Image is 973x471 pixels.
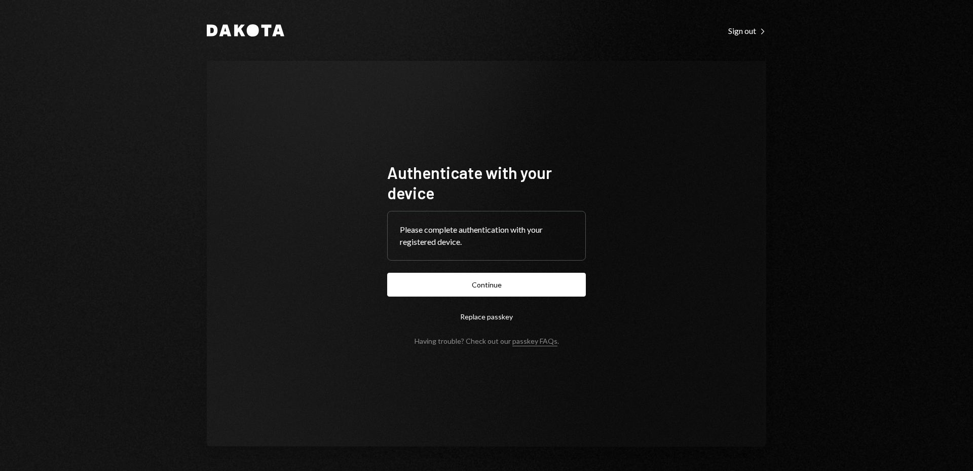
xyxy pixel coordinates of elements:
[387,273,586,297] button: Continue
[512,337,557,346] a: passkey FAQs
[415,337,559,345] div: Having trouble? Check out our .
[400,224,573,248] div: Please complete authentication with your registered device.
[387,162,586,203] h1: Authenticate with your device
[387,305,586,329] button: Replace passkey
[728,26,766,36] div: Sign out
[728,25,766,36] a: Sign out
